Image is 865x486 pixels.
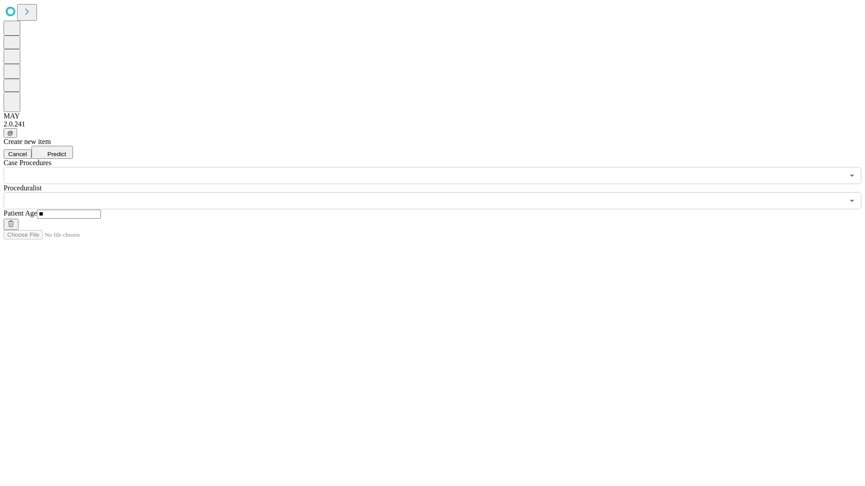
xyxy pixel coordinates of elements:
span: Predict [47,151,66,157]
div: 2.0.241 [4,120,861,128]
button: Open [846,194,858,207]
button: @ [4,128,17,138]
button: Predict [32,146,73,159]
div: MAY [4,112,861,120]
span: Cancel [8,151,27,157]
span: Scheduled Procedure [4,159,51,166]
span: Patient Age [4,209,37,217]
span: Create new item [4,138,51,145]
span: @ [7,130,14,136]
span: Proceduralist [4,184,41,192]
button: Open [846,169,858,182]
button: Cancel [4,149,32,159]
